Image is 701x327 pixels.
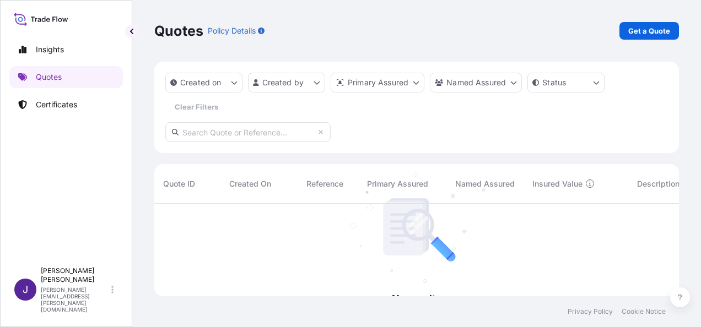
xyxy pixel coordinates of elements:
[628,25,670,36] p: Get a Quote
[9,39,123,61] a: Insights
[619,22,679,40] a: Get a Quote
[175,101,218,112] p: Clear Filters
[41,286,109,313] p: [PERSON_NAME][EMAIL_ADDRESS][PERSON_NAME][DOMAIN_NAME]
[532,178,583,189] span: Insured Value
[446,77,506,88] p: Named Assured
[367,178,428,189] span: Primary Assured
[542,77,566,88] p: Status
[262,77,304,88] p: Created by
[306,178,343,189] span: Reference
[527,73,605,92] button: certificateStatus Filter options
[36,72,62,83] p: Quotes
[331,73,424,92] button: distributor Filter options
[9,94,123,116] a: Certificates
[430,73,522,92] button: cargoOwner Filter options
[165,73,242,92] button: createdOn Filter options
[568,307,613,316] a: Privacy Policy
[229,178,271,189] span: Created On
[208,25,256,36] p: Policy Details
[41,266,109,284] p: [PERSON_NAME] [PERSON_NAME]
[36,99,77,110] p: Certificates
[154,22,203,40] p: Quotes
[180,77,222,88] p: Created on
[248,73,325,92] button: createdBy Filter options
[36,44,64,55] p: Insights
[165,122,331,142] input: Search Quote or Reference...
[348,77,408,88] p: Primary Assured
[455,178,515,189] span: Named Assured
[163,178,195,189] span: Quote ID
[165,98,227,116] button: Clear Filters
[9,66,123,88] a: Quotes
[622,307,666,316] a: Cookie Notice
[23,284,28,295] span: J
